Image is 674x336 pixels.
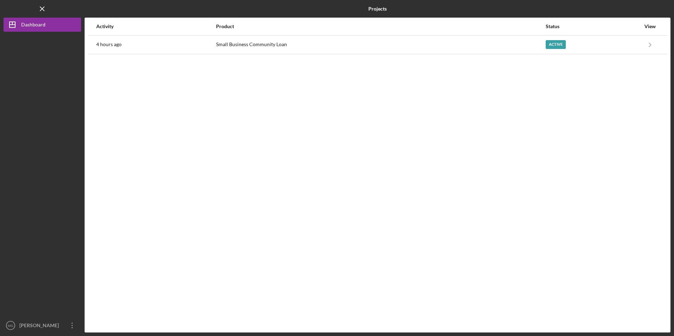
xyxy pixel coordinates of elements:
[546,40,566,49] div: Active
[8,324,13,328] text: MG
[96,42,122,47] time: 2025-09-26 16:53
[216,24,545,29] div: Product
[18,318,63,334] div: [PERSON_NAME]
[4,18,81,32] button: Dashboard
[641,24,659,29] div: View
[96,24,215,29] div: Activity
[368,6,387,12] b: Projects
[216,36,545,54] div: Small Business Community Loan
[21,18,45,33] div: Dashboard
[4,318,81,332] button: MG[PERSON_NAME]
[546,24,641,29] div: Status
